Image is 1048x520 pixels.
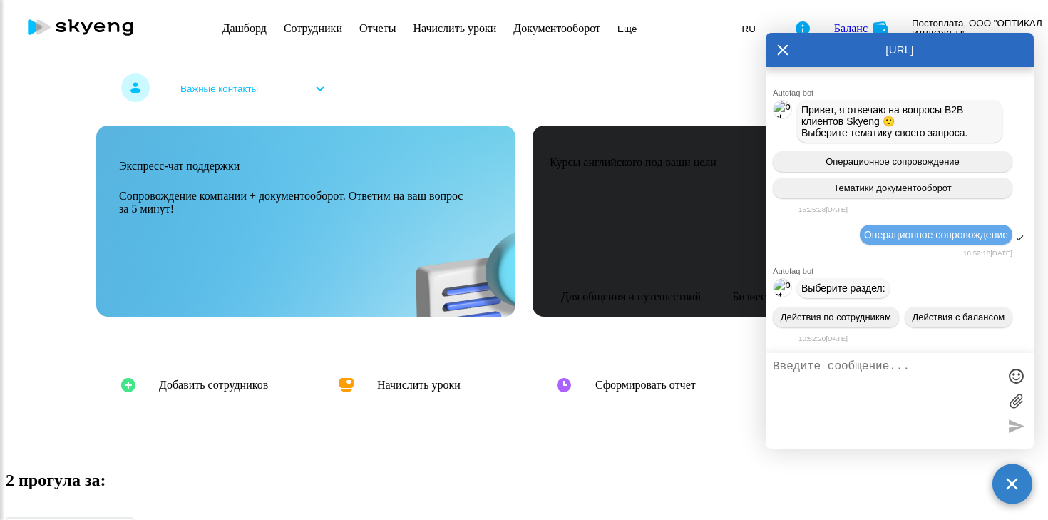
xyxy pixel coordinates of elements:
[377,379,461,392] h4: Начислить уроки
[395,202,561,362] img: bg-img
[595,379,696,392] h4: Сформировать отчет
[721,285,858,309] div: Бизнес и командировки
[96,68,336,108] button: Важные контакты
[801,282,885,294] span: Выберите раздел:
[912,312,1005,322] span: Действия с балансом
[513,22,600,34] a: Документооборот
[742,24,756,34] span: RU
[912,18,1044,39] p: Постоплата, ООО "ОПТИКАЛ ИЛЛЮЖЕН"
[826,156,960,167] span: Операционное сопровождение
[833,183,952,193] span: Тематики документооборот
[617,14,653,43] button: Ещё
[773,307,899,327] button: Действия по сотрудникам
[774,101,791,146] img: bot avatar
[284,22,342,34] a: Сотрудники
[180,83,258,94] span: Важные контакты
[119,190,463,215] span: Сопровождение компании + документооборот. Ответим на ваш вопрос за 5 минут!
[781,312,891,322] span: Действия по сотрудникам
[1005,390,1027,412] label: Лимит 10 файлов
[801,104,968,138] span: Привет, я отвечаю на вопросы B2B клиентов Skyeng 🙂 Выберите тематику своего запроса.
[773,178,1012,198] button: Тематики документооборот
[773,88,1034,97] div: Autofaq bot
[6,471,1042,490] h2: 2 прогула за:
[798,335,848,342] time: 10:52:20[DATE]
[222,22,267,34] a: Дашборд
[617,24,637,34] span: Ещё
[773,151,1012,172] button: Операционное сопровождение
[732,14,780,43] button: RU
[905,307,1012,327] button: Действия с балансом
[773,267,1034,275] div: Autofaq bot
[798,205,848,213] time: 15:25:28[DATE]
[550,285,712,309] div: Для общения и путешествий
[159,379,268,392] h4: Добавить сотрудников
[963,249,1012,257] time: 10:52:18[DATE]
[834,22,868,35] div: Баланс
[550,151,793,175] div: Курсы английского под ваши цели
[864,229,1008,240] span: Операционное сопровождение
[119,160,538,173] h3: Экспресс-чат поддержки
[774,279,791,325] img: bot avatar
[826,14,896,43] button: Балансbalance
[359,22,396,34] a: Отчеты
[873,21,888,36] img: balance
[413,22,496,34] a: Начислить уроки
